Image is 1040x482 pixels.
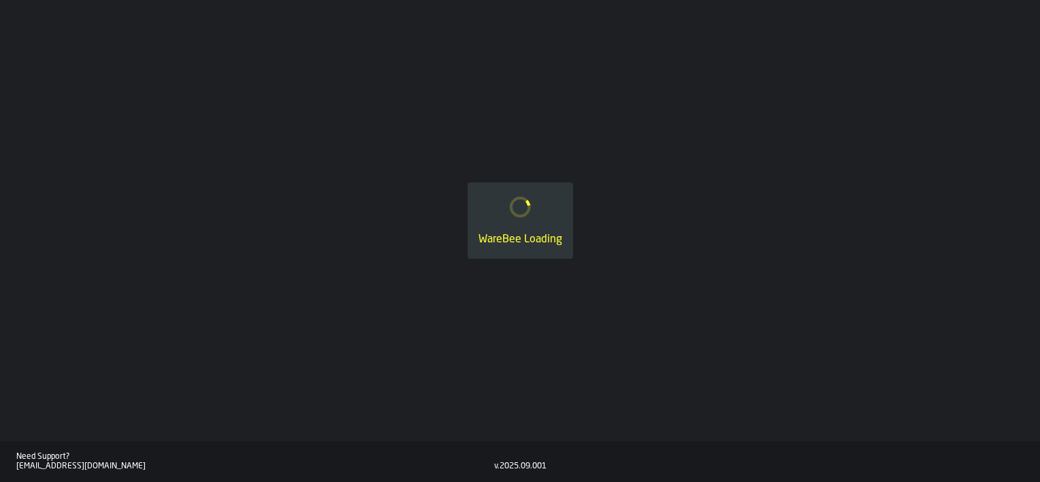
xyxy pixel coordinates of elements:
[16,452,494,471] a: Need Support?[EMAIL_ADDRESS][DOMAIN_NAME]
[16,452,494,462] div: Need Support?
[478,231,562,248] div: WareBee Loading
[494,462,500,471] div: v.
[500,462,547,471] div: 2025.09.001
[16,462,494,471] div: [EMAIL_ADDRESS][DOMAIN_NAME]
